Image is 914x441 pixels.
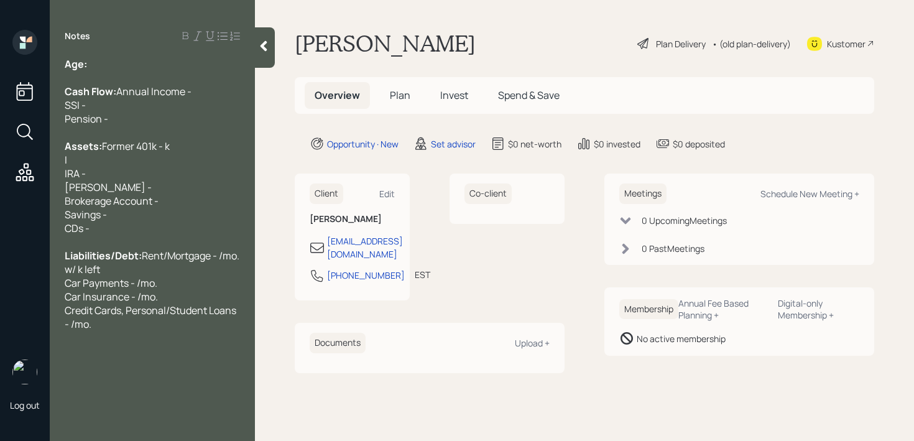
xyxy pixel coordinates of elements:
span: Plan [390,88,410,102]
div: Schedule New Meeting + [760,188,859,200]
div: $0 invested [594,137,640,151]
div: Opportunity · New [327,137,399,151]
span: Annual Income - SSI - Pension - [65,85,192,126]
div: [PHONE_NUMBER] [327,269,405,282]
span: Invest [440,88,468,102]
span: Cash Flow: [65,85,116,98]
div: 0 Past Meeting s [642,242,704,255]
div: EST [415,268,430,281]
span: Overview [315,88,360,102]
span: Former 401k - k [102,139,170,153]
div: Set advisor [431,137,476,151]
div: $0 net-worth [508,137,561,151]
div: Kustomer [827,37,866,50]
div: $0 deposited [673,137,725,151]
h6: Documents [310,333,366,353]
h6: Membership [619,299,678,320]
span: Rent/Mortgage - /mo. w/ k left Car Payments - /mo. Car Insurance - /mo. Credit Cards, Personal/St... [65,249,241,331]
div: Annual Fee Based Planning + [678,297,768,321]
div: Plan Delivery [656,37,706,50]
div: No active membership [637,332,726,345]
div: Digital-only Membership + [778,297,859,321]
h6: Meetings [619,183,667,204]
div: [EMAIL_ADDRESS][DOMAIN_NAME] [327,234,403,261]
div: 0 Upcoming Meeting s [642,214,727,227]
div: • (old plan-delivery) [712,37,791,50]
label: Notes [65,30,90,42]
span: Spend & Save [498,88,560,102]
img: retirable_logo.png [12,360,37,384]
span: Liabilities/Debt: [65,249,142,262]
span: I IRA - [PERSON_NAME] - Brokerage Account - Savings - CDs - [65,153,159,235]
span: Assets: [65,139,102,153]
h1: [PERSON_NAME] [295,30,476,57]
div: Upload + [515,337,550,349]
span: Age: [65,57,87,71]
h6: [PERSON_NAME] [310,214,395,225]
div: Edit [379,188,395,200]
h6: Client [310,183,343,204]
div: Log out [10,399,40,411]
h6: Co-client [464,183,512,204]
